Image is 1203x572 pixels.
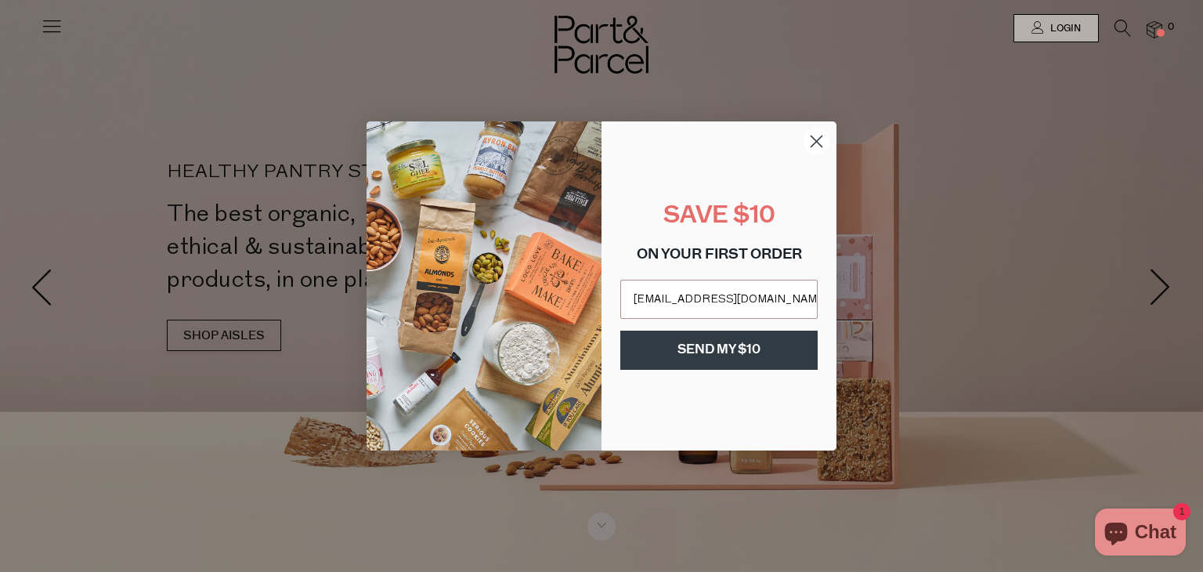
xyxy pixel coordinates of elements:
input: Email [620,280,818,319]
img: 8150f546-27cf-4737-854f-2b4f1cdd6266.png [367,121,601,451]
button: SEND MY $10 [620,331,818,370]
span: 0 [1164,20,1178,34]
span: ON YOUR FIRST ORDER [637,248,802,262]
button: Close dialog [803,128,830,155]
img: Part&Parcel [555,16,648,74]
span: SAVE $10 [663,205,775,229]
span: Login [1046,22,1081,35]
a: Login [1013,14,1099,42]
inbox-online-store-chat: Shopify online store chat [1090,509,1190,559]
a: 0 [1147,21,1162,38]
